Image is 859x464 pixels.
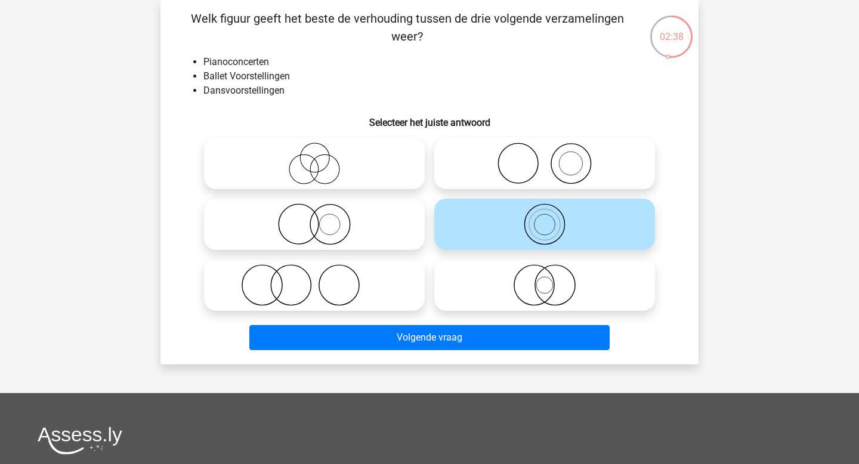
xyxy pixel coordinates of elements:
[180,107,679,128] h6: Selecteer het juiste antwoord
[38,426,122,454] img: Assessly logo
[249,325,610,350] button: Volgende vraag
[180,10,635,45] p: Welk figuur geeft het beste de verhouding tussen de drie volgende verzamelingen weer?
[203,83,679,98] li: Dansvoorstellingen
[649,14,694,44] div: 02:38
[203,69,679,83] li: Ballet Voorstellingen
[203,55,679,69] li: Pianoconcerten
